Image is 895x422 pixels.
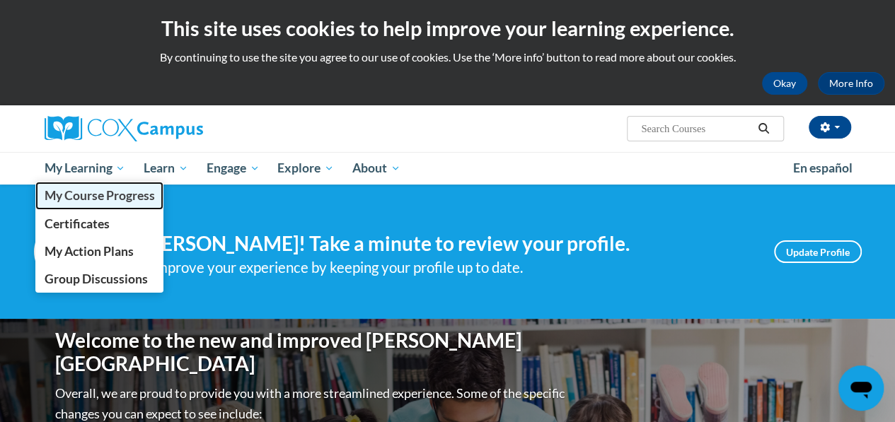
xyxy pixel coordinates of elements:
h2: This site uses cookies to help improve your learning experience. [11,14,884,42]
a: Group Discussions [35,265,164,293]
span: My Course Progress [44,188,154,203]
button: Search [753,120,774,137]
span: Group Discussions [44,271,147,286]
a: En español [784,153,862,183]
span: About [352,160,400,177]
p: By continuing to use the site you agree to our use of cookies. Use the ‘More info’ button to read... [11,49,884,65]
span: Explore [277,160,334,177]
a: Learn [134,152,197,184]
a: More Info [818,72,884,95]
div: Help improve your experience by keeping your profile up to date. [119,256,753,279]
a: Explore [268,152,343,184]
a: Certificates [35,210,164,238]
a: Cox Campus [45,116,299,141]
span: Certificates [44,216,109,231]
iframe: Button to launch messaging window [838,365,884,411]
button: Okay [762,72,807,95]
span: En español [793,160,853,175]
span: Engage [207,160,260,177]
a: About [343,152,410,184]
h1: Welcome to the new and improved [PERSON_NAME][GEOGRAPHIC_DATA] [55,329,568,376]
input: Search Courses [640,120,753,137]
a: Engage [197,152,269,184]
img: Cox Campus [45,116,203,141]
a: Update Profile [774,240,862,263]
img: Profile Image [34,220,98,283]
span: Learn [144,160,188,177]
span: My Action Plans [44,244,133,259]
a: My Learning [35,152,135,184]
button: Account Settings [809,116,851,139]
h4: Hi [PERSON_NAME]! Take a minute to review your profile. [119,232,753,256]
div: Main menu [34,152,862,184]
a: My Action Plans [35,238,164,265]
span: My Learning [44,160,125,177]
a: My Course Progress [35,182,164,209]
